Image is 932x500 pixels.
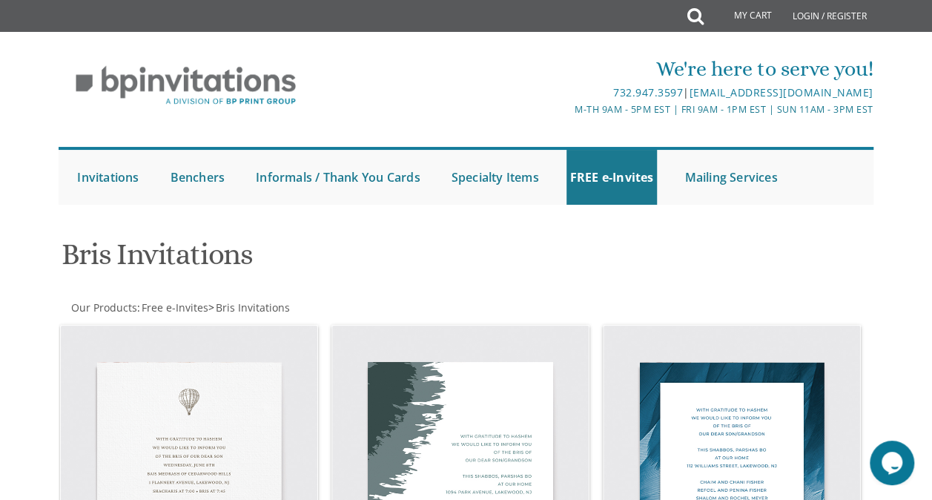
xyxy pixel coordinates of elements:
span: > [208,300,290,315]
a: 732.947.3597 [613,85,683,99]
a: Specialty Items [448,150,543,205]
div: : [59,300,466,315]
div: M-Th 9am - 5pm EST | Fri 9am - 1pm EST | Sun 11am - 3pm EST [331,102,873,117]
a: [EMAIL_ADDRESS][DOMAIN_NAME] [690,85,873,99]
a: My Cart [702,1,782,31]
a: Informals / Thank You Cards [252,150,423,205]
div: | [331,84,873,102]
span: Free e-Invites [142,300,208,315]
a: Bris Invitations [214,300,290,315]
div: We're here to serve you! [331,54,873,84]
a: Our Products [70,300,137,315]
a: Free e-Invites [140,300,208,315]
a: Mailing Services [681,150,781,205]
img: BP Invitation Loft [59,55,313,116]
h1: Bris Invitations [62,238,593,282]
a: Invitations [73,150,142,205]
span: Bris Invitations [216,300,290,315]
a: Benchers [167,150,229,205]
iframe: chat widget [870,441,917,485]
a: FREE e-Invites [566,150,658,205]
